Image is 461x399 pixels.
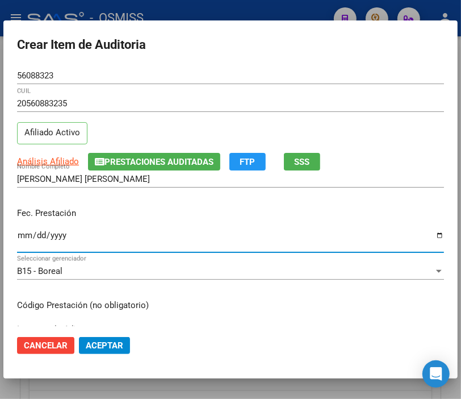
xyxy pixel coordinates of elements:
span: B15 - Boreal [17,266,62,276]
span: FTP [240,157,255,167]
span: Análisis Afiliado [17,156,79,167]
span: Aceptar [86,340,123,351]
button: Aceptar [79,337,130,354]
p: Afiliado Activo [17,122,87,144]
button: FTP [229,153,266,171]
button: Cancelar [17,337,74,354]
h2: Crear Item de Auditoria [17,34,444,56]
p: Código Prestación (no obligatorio) [17,299,444,312]
button: SSS [284,153,320,171]
span: Prestaciones Auditadas [104,157,213,167]
div: Open Intercom Messenger [422,360,450,388]
button: Prestaciones Auditadas [88,153,220,171]
span: SSS [295,157,310,167]
p: Fec. Prestación [17,207,444,220]
span: Cancelar [24,340,68,351]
